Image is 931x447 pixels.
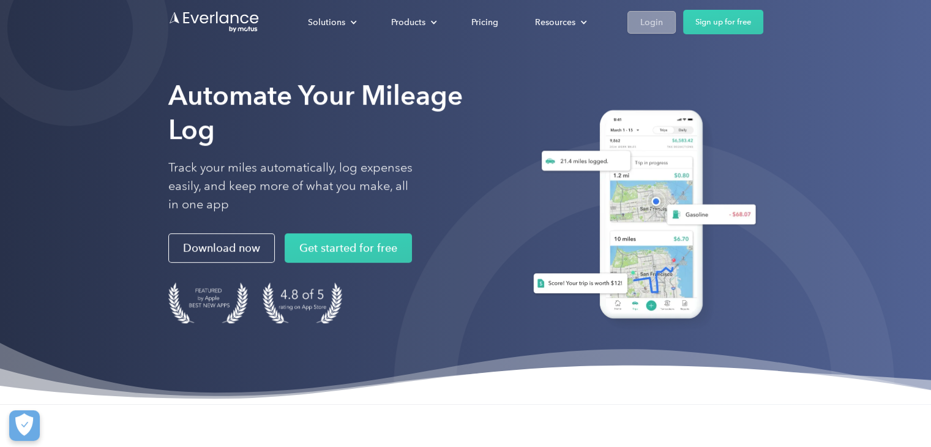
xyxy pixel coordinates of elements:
[308,15,345,30] div: Solutions
[640,15,663,30] div: Login
[459,12,510,33] a: Pricing
[168,159,413,214] p: Track your miles automatically, log expenses easily, and keep more of what you make, all in one app
[263,282,342,323] img: 4.9 out of 5 stars on the app store
[627,11,676,34] a: Login
[296,12,367,33] div: Solutions
[391,15,425,30] div: Products
[518,100,763,332] img: Everlance, mileage tracker app, expense tracking app
[471,15,498,30] div: Pricing
[168,282,248,323] img: Badge for Featured by Apple Best New Apps
[535,15,575,30] div: Resources
[523,12,597,33] div: Resources
[285,233,412,263] a: Get started for free
[683,10,763,34] a: Sign up for free
[168,10,260,34] a: Go to homepage
[9,410,40,441] button: Cookies Settings
[168,79,463,146] strong: Automate Your Mileage Log
[379,12,447,33] div: Products
[168,233,275,263] a: Download now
